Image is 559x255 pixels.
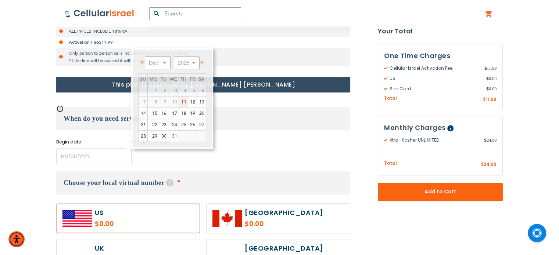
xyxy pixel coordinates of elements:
[168,96,179,108] span: 10
[159,85,168,96] span: 2
[65,9,135,18] img: Cellular Israel Logo
[139,108,147,119] a: 14
[159,108,168,119] a: 16
[148,85,159,96] span: 1
[56,139,125,145] label: Begin date
[148,131,159,142] a: 29
[64,179,164,186] span: Choose your local virtual number
[140,61,143,64] span: Prev
[180,76,186,83] span: Thursday
[484,137,497,144] span: 24.99
[179,119,188,130] a: 25
[168,119,179,130] a: 24
[486,75,497,82] span: 0.00
[483,96,486,103] span: $
[139,58,148,67] a: Prev
[188,108,197,119] a: 19
[378,26,503,37] strong: Your Total
[197,119,206,130] a: 27
[145,57,171,69] select: Select month
[188,119,197,130] a: 26
[198,76,204,83] span: Saturday
[384,65,484,72] span: Cellular Israel Activation Fee
[197,108,206,119] a: 20
[56,148,125,164] input: MM/DD/YYYY
[484,65,487,72] span: $
[166,179,173,186] span: Help
[168,85,179,96] span: 3
[8,231,25,247] div: Accessibility Menu
[402,188,479,196] span: Add to Cart
[190,76,195,83] span: Friday
[484,65,497,72] span: 11.99
[188,85,197,96] span: 5
[179,108,188,119] a: 18
[131,148,200,164] input: MM/DD/YYYY
[447,125,454,132] span: Help
[484,137,487,144] span: $
[188,96,197,108] a: 12
[486,85,489,92] span: $
[159,96,168,108] span: 9
[140,76,146,83] span: Sunday
[486,96,497,102] span: 11.99
[384,137,484,144] span: Xtra : Kosher UNLIMITED
[197,96,206,108] a: 13
[486,85,497,92] span: 0.00
[170,76,177,83] span: Wednesday
[56,77,350,92] h1: This plan is approved by [PERSON_NAME] [PERSON_NAME]
[139,96,147,108] span: 7
[148,96,159,108] span: 8
[179,96,188,108] a: 11
[378,183,503,201] button: Add to Cart
[148,119,159,130] a: 22
[174,57,200,69] select: Select year
[161,76,166,83] span: Tuesday
[159,119,168,130] a: 23
[384,160,397,167] span: Total
[384,85,486,92] span: Sim Card
[139,119,147,130] a: 21
[168,131,179,142] a: 31
[139,131,147,142] a: 28
[159,131,168,142] a: 30
[149,7,241,20] input: Search
[148,108,159,119] a: 15
[99,39,113,45] span: $11.99
[149,76,157,83] span: Monday
[56,26,350,37] li: ALL PRICES INCLUDE 18% VAT
[384,75,486,82] span: US
[197,85,206,96] span: 6
[384,123,446,132] span: Monthly Charges
[486,75,489,82] span: $
[179,85,188,96] span: 4
[69,39,99,45] strong: Activation Fee
[56,107,350,130] h3: When do you need service?
[56,48,350,66] li: Only person to person calls included [not including hot lines] *If the line will be abused it wil...
[196,58,205,67] a: Next
[168,108,179,119] a: 17
[384,50,497,61] h3: One Time Charges
[201,61,204,64] span: Next
[384,95,397,102] span: Total
[481,162,484,168] span: $
[484,161,497,168] span: 24.99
